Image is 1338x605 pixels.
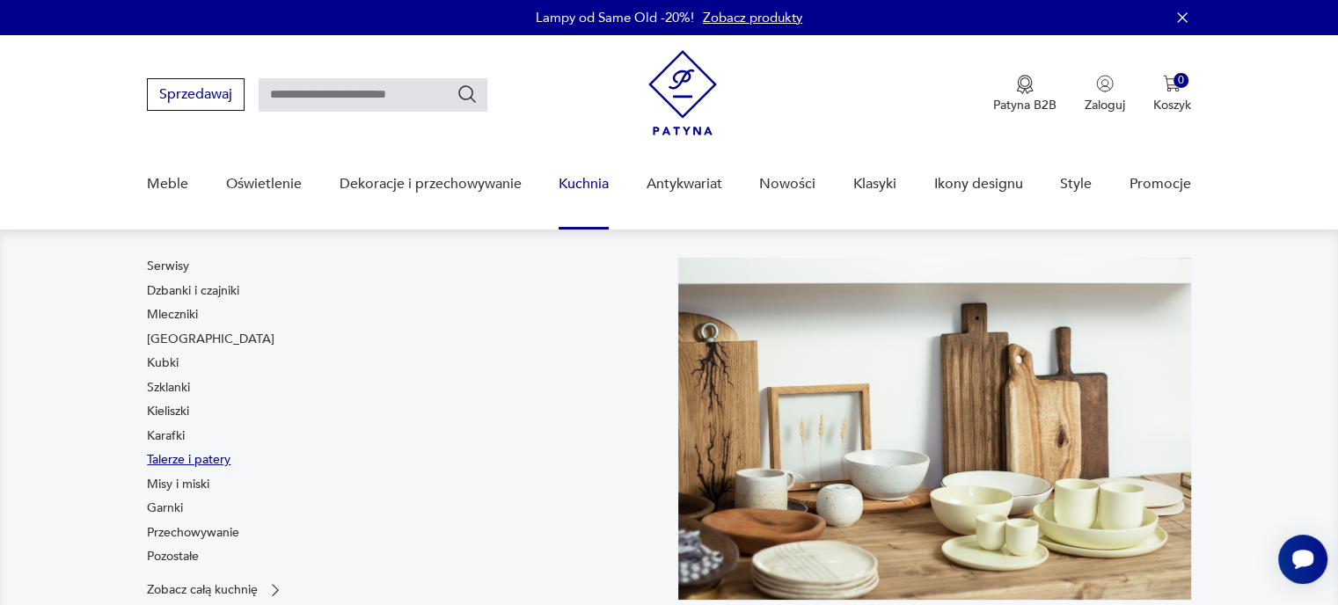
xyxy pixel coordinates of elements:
button: Zaloguj [1085,75,1125,113]
a: Promocje [1130,150,1191,218]
div: 0 [1173,73,1188,88]
a: Mleczniki [147,306,198,324]
img: Ikonka użytkownika [1096,75,1114,92]
img: Ikona koszyka [1163,75,1181,92]
a: Kubki [147,354,179,372]
a: Szklanki [147,379,190,397]
a: Oświetlenie [226,150,302,218]
p: Lampy od Same Old -20%! [536,9,694,26]
a: Nowości [759,150,815,218]
p: Zobacz całą kuchnię [147,584,258,595]
a: Antykwariat [647,150,722,218]
a: Klasyki [853,150,896,218]
p: Patyna B2B [993,97,1057,113]
a: Dzbanki i czajniki [147,282,239,300]
img: Patyna - sklep z meblami i dekoracjami vintage [648,50,717,135]
button: Patyna B2B [993,75,1057,113]
img: b2f6bfe4a34d2e674d92badc23dc4074.jpg [678,258,1191,600]
a: Ikony designu [933,150,1022,218]
p: Zaloguj [1085,97,1125,113]
button: 0Koszyk [1153,75,1191,113]
a: Meble [147,150,188,218]
a: Kieliszki [147,403,189,420]
a: Karafki [147,427,185,445]
a: Style [1060,150,1092,218]
a: [GEOGRAPHIC_DATA] [147,331,274,348]
a: Przechowywanie [147,524,239,542]
a: Ikona medaluPatyna B2B [993,75,1057,113]
a: Zobacz produkty [703,9,802,26]
iframe: Smartsupp widget button [1278,535,1327,584]
img: Ikona medalu [1016,75,1034,94]
a: Dekoracje i przechowywanie [339,150,521,218]
p: Koszyk [1153,97,1191,113]
a: Garnki [147,499,183,517]
a: Zobacz całą kuchnię [147,581,284,599]
button: Sprzedawaj [147,78,245,111]
a: Kuchnia [559,150,609,218]
a: Misy i miski [147,476,209,493]
a: Talerze i patery [147,451,230,469]
a: Serwisy [147,258,189,275]
button: Szukaj [457,84,478,105]
a: Pozostałe [147,548,199,565]
a: Sprzedawaj [147,90,245,102]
